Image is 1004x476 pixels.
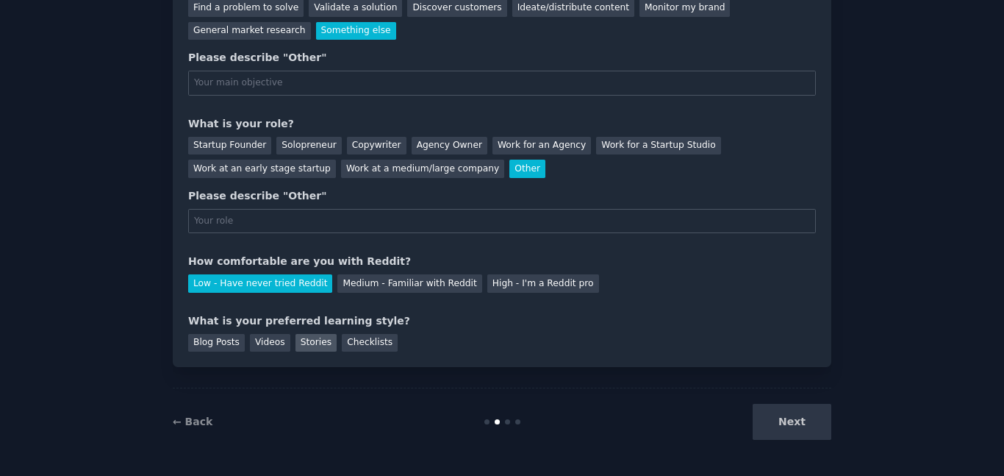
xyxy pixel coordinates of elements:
[596,137,720,155] div: Work for a Startup Studio
[188,116,816,132] div: What is your role?
[188,254,816,269] div: How comfortable are you with Reddit?
[509,160,545,178] div: Other
[188,334,245,352] div: Blog Posts
[188,274,332,293] div: Low - Have never tried Reddit
[347,137,406,155] div: Copywriter
[316,22,396,40] div: Something else
[337,274,481,293] div: Medium - Familiar with Reddit
[173,416,212,427] a: ← Back
[342,334,398,352] div: Checklists
[188,313,816,329] div: What is your preferred learning style?
[341,160,504,178] div: Work at a medium/large company
[412,137,487,155] div: Agency Owner
[295,334,337,352] div: Stories
[188,50,816,65] div: Please describe "Other"
[276,137,341,155] div: Solopreneur
[188,188,816,204] div: Please describe "Other"
[250,334,290,352] div: Videos
[188,137,271,155] div: Startup Founder
[188,22,311,40] div: General market research
[188,209,816,234] input: Your role
[188,160,336,178] div: Work at an early stage startup
[487,274,599,293] div: High - I'm a Reddit pro
[188,71,816,96] input: Your main objective
[492,137,591,155] div: Work for an Agency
